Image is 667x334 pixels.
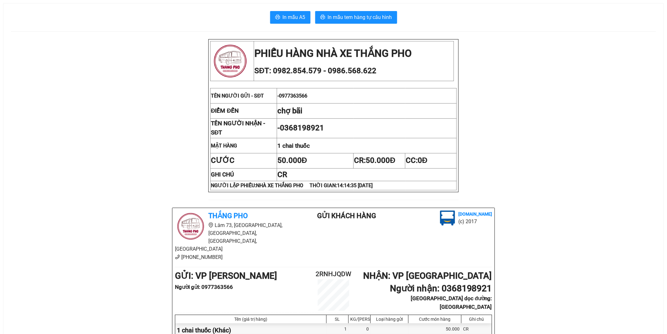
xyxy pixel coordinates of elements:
[175,254,180,259] span: phone
[177,317,325,322] div: Tên (giá trị hàng)
[24,35,96,53] span: SĐT: 0982.854.579 - 0986.568.622
[254,66,376,75] span: SĐT: 0982.854.579 - 0986.568.622
[366,156,395,165] span: 50.000Đ
[24,3,107,27] strong: PHIẾU HÀNG NHÀ XE THẮNG PHO
[390,283,492,294] b: Người nhận : 0368198921
[211,156,235,165] strong: CƯỚC
[317,212,376,220] b: Gửi khách hàng
[208,212,248,220] b: Thắng Pho
[337,182,373,188] span: 14:14:35 [DATE]
[175,284,233,290] b: Người gửi : 0977363566
[175,271,277,281] b: GỬI : VP [PERSON_NAME]
[280,123,324,132] span: 0368198921
[277,156,307,165] span: 50.000Đ
[410,317,460,322] div: Cước món hàng
[458,212,492,217] b: [DOMAIN_NAME]
[320,15,325,21] span: printer
[211,120,265,136] strong: TÊN NGƯỜI NHẬN - SĐT
[211,182,373,188] strong: NGƯỜI LẬP PHIẾU:
[283,13,305,21] span: In mẫu A5
[418,156,427,165] span: 0Đ
[254,47,412,59] strong: PHIẾU HÀNG NHÀ XE THẮNG PHO
[279,93,307,99] span: 0977363566
[307,269,360,279] h2: 2RNHJQDW
[277,123,324,132] span: -
[372,317,407,322] div: Loại hàng gửi
[256,182,373,188] span: NHÀ XE THẮNG PHO THỜI GIAN:
[458,218,492,225] li: (c) 2017
[211,42,250,81] img: logo
[211,107,239,114] strong: ĐIỂM ĐẾN
[175,253,292,261] li: [PHONE_NUMBER]
[211,143,237,149] strong: MẶT HÀNG
[315,11,397,24] button: printerIn mẫu tem hàng tự cấu hình
[277,170,287,179] span: CR
[211,93,264,99] span: TÊN NGƯỜI GỬI - SĐT
[3,9,23,48] img: logo
[175,211,206,242] img: logo.jpg
[363,271,492,281] b: NHẬN : VP [GEOGRAPHIC_DATA]
[350,317,369,322] div: KG/[PERSON_NAME]
[211,171,234,178] strong: GHI CHÚ
[277,142,310,149] span: 1 chai thuốc
[277,93,307,99] span: -
[175,221,292,253] li: Lâm 73, [GEOGRAPHIC_DATA], [GEOGRAPHIC_DATA], [GEOGRAPHIC_DATA], [GEOGRAPHIC_DATA]
[463,317,490,322] div: Ghi chú
[277,106,302,115] span: chợ bãi
[406,156,427,165] span: CC:
[208,223,213,228] span: environment
[440,211,455,226] img: logo.jpg
[411,295,492,310] b: [GEOGRAPHIC_DATA] dọc đường: [GEOGRAPHIC_DATA]
[328,317,347,322] div: SL
[354,156,395,165] span: CR:
[270,11,310,24] button: printerIn mẫu A5
[328,13,392,21] span: In mẫu tem hàng tự cấu hình
[275,15,280,21] span: printer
